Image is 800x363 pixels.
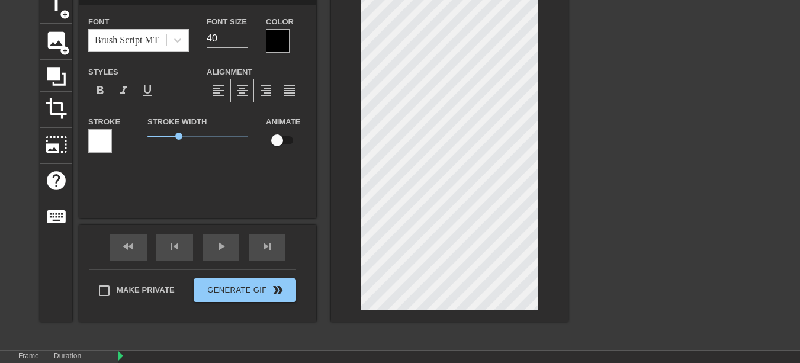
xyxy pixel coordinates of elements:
[88,16,109,28] label: Font
[93,83,107,98] span: format_bold
[88,66,118,78] label: Styles
[168,239,182,253] span: skip_previous
[198,283,291,297] span: Generate Gif
[95,33,159,47] div: Brush Script MT
[259,83,273,98] span: format_align_right
[60,9,70,20] span: add_circle
[45,133,68,156] span: photo_size_select_large
[147,116,207,128] label: Stroke Width
[88,116,120,128] label: Stroke
[271,283,285,297] span: double_arrow
[266,16,294,28] label: Color
[140,83,155,98] span: format_underline
[117,284,175,296] span: Make Private
[266,116,300,128] label: Animate
[194,278,296,302] button: Generate Gif
[54,353,81,360] label: Duration
[260,239,274,253] span: skip_next
[211,83,226,98] span: format_align_left
[214,239,228,253] span: play_arrow
[60,46,70,56] span: add_circle
[235,83,249,98] span: format_align_center
[117,83,131,98] span: format_italic
[45,97,68,120] span: crop
[207,16,247,28] label: Font Size
[121,239,136,253] span: fast_rewind
[45,29,68,52] span: image
[45,169,68,192] span: help
[282,83,297,98] span: format_align_justify
[45,205,68,228] span: keyboard
[207,66,252,78] label: Alignment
